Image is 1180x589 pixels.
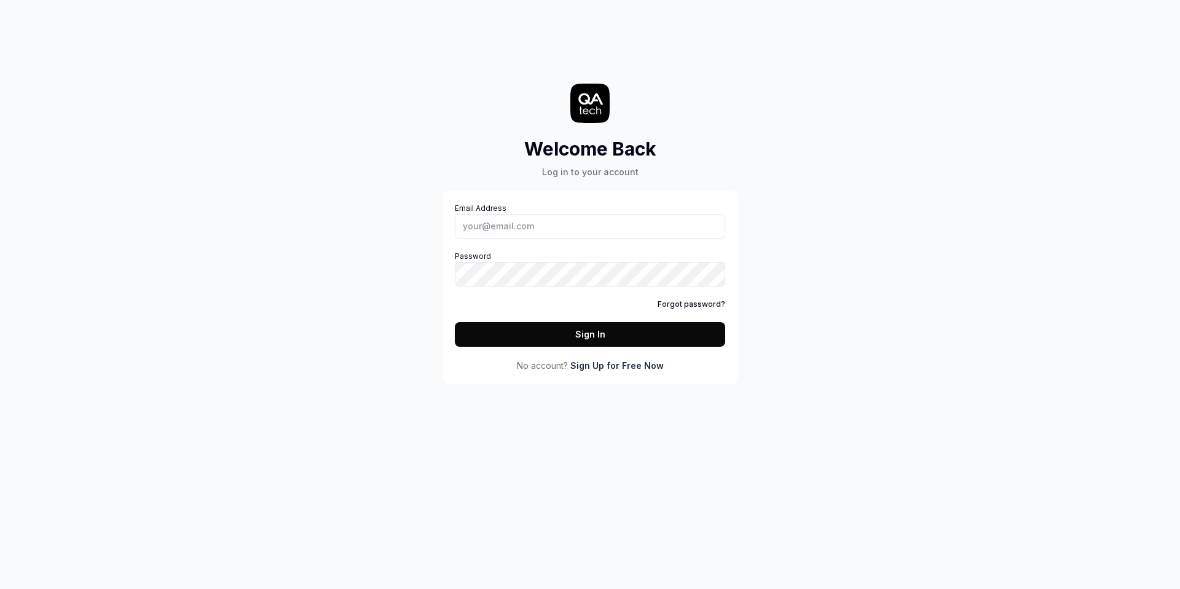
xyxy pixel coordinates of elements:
[455,214,725,239] input: Email Address
[455,203,725,239] label: Email Address
[524,165,656,178] div: Log in to your account
[455,322,725,347] button: Sign In
[517,359,568,372] span: No account?
[455,251,725,287] label: Password
[570,359,664,372] a: Sign Up for Free Now
[658,299,725,310] a: Forgot password?
[524,135,656,163] h2: Welcome Back
[455,262,725,287] input: Password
